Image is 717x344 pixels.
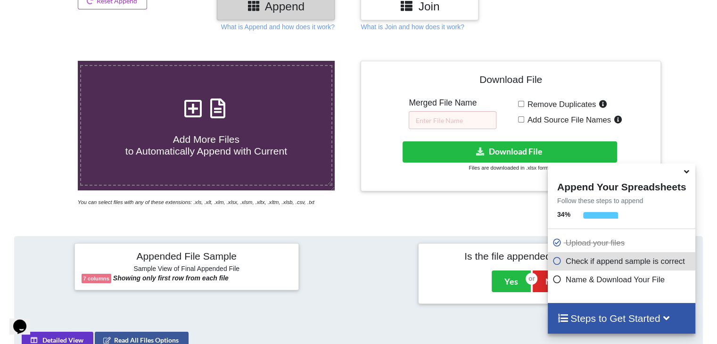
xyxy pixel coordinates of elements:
[552,237,693,249] p: Upload your files
[557,211,570,218] b: 34 %
[9,306,40,335] iframe: chat widget
[425,250,635,262] h4: Is the file appended correctly?
[533,270,569,292] button: No
[524,100,596,109] span: Remove Duplicates
[78,199,314,205] i: You can select files with any of these extensions: .xls, .xlt, .xlm, .xlsx, .xlsm, .xltx, .xltm, ...
[125,134,287,156] span: Add More Files to Automatically Append with Current
[548,179,695,193] h4: Append Your Spreadsheets
[469,165,552,171] small: Files are downloaded in .xlsx format
[113,274,229,282] b: Showing only first row from each file
[82,250,292,263] h4: Appended File Sample
[409,111,496,129] input: Enter File Name
[552,274,693,286] p: Name & Download Your File
[368,68,653,95] h4: Download File
[557,312,686,324] h4: Steps to Get Started
[361,22,464,32] p: What is Join and how does it work?
[409,98,496,108] h5: Merged File Name
[221,22,335,32] p: What is Append and how does it work?
[524,115,611,124] span: Add Source File Names
[82,265,292,274] h6: Sample View of Final Appended File
[492,270,531,292] button: Yes
[83,276,109,281] b: 7 columns
[548,196,695,205] p: Follow these steps to append
[552,255,693,267] p: Check if append sample is correct
[403,141,617,163] button: Download File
